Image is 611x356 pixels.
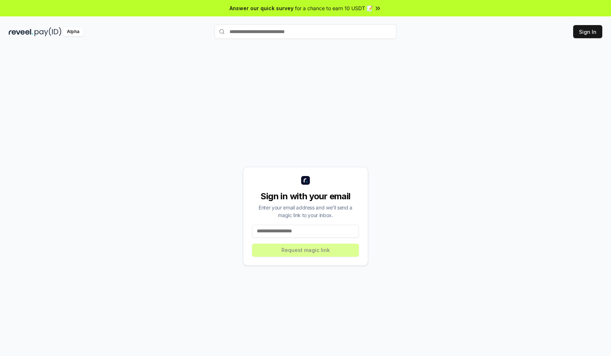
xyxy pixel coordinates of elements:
[295,4,373,12] span: for a chance to earn 10 USDT 📝
[63,27,83,36] div: Alpha
[301,176,310,185] img: logo_small
[252,204,359,219] div: Enter your email address and we’ll send a magic link to your inbox.
[573,25,602,38] button: Sign In
[229,4,293,12] span: Answer our quick survey
[9,27,33,36] img: reveel_dark
[252,191,359,202] div: Sign in with your email
[35,27,61,36] img: pay_id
